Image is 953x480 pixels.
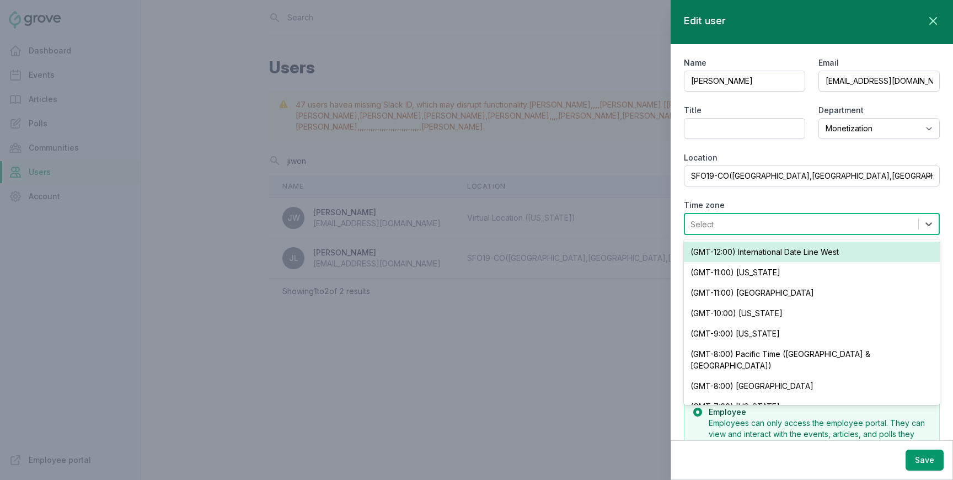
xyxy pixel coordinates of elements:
button: Save [906,450,944,471]
div: Select [690,218,714,230]
label: Department [818,105,940,116]
h2: Edit user [684,13,726,29]
label: Title [684,105,805,116]
div: (GMT-12:00) International Date Line West [684,242,940,262]
div: (GMT-8:00) Pacific Time ([GEOGRAPHIC_DATA] & [GEOGRAPHIC_DATA]) [684,344,940,376]
div: (GMT-10:00) [US_STATE] [684,303,940,323]
span: Employees can only access the employee portal. They can view and interact with the events, articl... [709,418,930,451]
div: (GMT-7:00) [US_STATE] [684,396,940,417]
label: Email [818,57,940,68]
span: Employee [709,407,930,418]
label: Name [684,57,805,68]
div: (GMT-9:00) [US_STATE] [684,323,940,344]
div: (GMT-8:00) [GEOGRAPHIC_DATA] [684,376,940,396]
div: (GMT-11:00) [US_STATE] [684,262,940,282]
label: Location [684,152,940,163]
div: (GMT-11:00) [GEOGRAPHIC_DATA] [684,282,940,303]
label: Time zone [684,200,940,211]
